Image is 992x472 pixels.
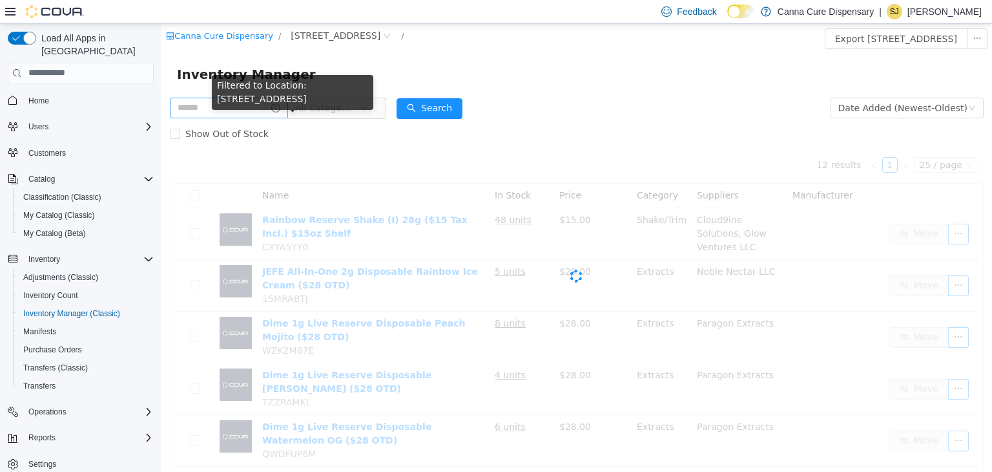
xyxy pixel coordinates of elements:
[15,40,162,61] span: Inventory Manager
[36,32,154,58] span: Load All Apps in [GEOGRAPHIC_DATA]
[23,430,154,445] span: Reports
[3,403,159,421] button: Operations
[907,4,982,19] p: [PERSON_NAME]
[18,288,154,303] span: Inventory Count
[3,118,159,136] button: Users
[235,74,301,95] button: icon: searchSearch
[778,4,874,19] p: Canna Cure Dispensary
[23,345,82,355] span: Purchase Orders
[13,268,159,286] button: Adjustments (Classic)
[23,290,78,301] span: Inventory Count
[13,377,159,395] button: Transfers
[23,327,56,337] span: Manifests
[3,170,159,188] button: Catalog
[23,308,120,319] span: Inventory Manager (Classic)
[23,119,154,134] span: Users
[13,224,159,242] button: My Catalog (Beta)
[23,363,88,373] span: Transfers (Classic)
[18,360,154,376] span: Transfers (Classic)
[23,252,65,267] button: Inventory
[19,105,112,115] span: Show Out of Stock
[18,306,154,321] span: Inventory Manager (Classic)
[13,323,159,341] button: Manifests
[18,270,103,285] a: Adjustments (Classic)
[23,145,71,161] a: Customers
[23,119,54,134] button: Users
[117,7,119,17] span: /
[23,145,154,161] span: Customers
[129,5,219,19] span: 1023 E. 6th Ave
[28,407,67,417] span: Operations
[3,144,159,162] button: Customers
[3,250,159,268] button: Inventory
[887,4,902,19] div: Shantia Jamison
[890,4,899,19] span: SJ
[23,456,154,472] span: Settings
[3,429,159,447] button: Reports
[23,93,54,109] a: Home
[18,208,154,223] span: My Catalog (Classic)
[18,342,87,358] a: Purchase Orders
[13,206,159,224] button: My Catalog (Classic)
[18,342,154,358] span: Purchase Orders
[13,359,159,377] button: Transfers (Classic)
[727,5,754,18] input: Dark Mode
[240,7,242,17] span: /
[23,430,61,445] button: Reports
[18,378,154,394] span: Transfers
[5,7,112,17] a: icon: shopCanna Cure Dispensary
[18,189,107,205] a: Classification (Classic)
[3,91,159,110] button: Home
[28,96,49,106] span: Home
[23,171,60,187] button: Catalog
[879,4,882,19] p: |
[807,80,814,89] i: icon: down
[677,5,716,18] span: Feedback
[23,171,154,187] span: Catalog
[28,122,48,132] span: Users
[18,288,83,303] a: Inventory Count
[18,270,154,285] span: Adjustments (Classic)
[13,188,159,206] button: Classification (Classic)
[23,192,101,202] span: Classification (Classic)
[18,226,91,241] a: My Catalog (Beta)
[28,433,56,443] span: Reports
[677,74,806,94] div: Date Added (Newest-Oldest)
[28,254,60,264] span: Inventory
[5,8,13,16] i: icon: shop
[18,306,125,321] a: Inventory Manager (Classic)
[18,226,154,241] span: My Catalog (Beta)
[23,92,154,109] span: Home
[23,381,56,391] span: Transfers
[23,404,72,420] button: Operations
[28,459,56,469] span: Settings
[28,148,66,158] span: Customers
[805,5,826,25] button: icon: ellipsis
[23,252,154,267] span: Inventory
[23,228,86,239] span: My Catalog (Beta)
[23,404,154,420] span: Operations
[18,324,61,339] a: Manifests
[18,378,61,394] a: Transfers
[18,360,93,376] a: Transfers (Classic)
[18,208,100,223] a: My Catalog (Classic)
[18,324,154,339] span: Manifests
[13,305,159,323] button: Inventory Manager (Classic)
[50,51,212,86] div: Filtered to Location: [STREET_ADDRESS]
[13,286,159,305] button: Inventory Count
[26,5,84,18] img: Cova
[663,5,806,25] button: Export [STREET_ADDRESS]
[18,189,154,205] span: Classification (Classic)
[28,174,55,184] span: Catalog
[13,341,159,359] button: Purchase Orders
[23,272,98,283] span: Adjustments (Classic)
[23,456,61,472] a: Settings
[23,210,95,220] span: My Catalog (Classic)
